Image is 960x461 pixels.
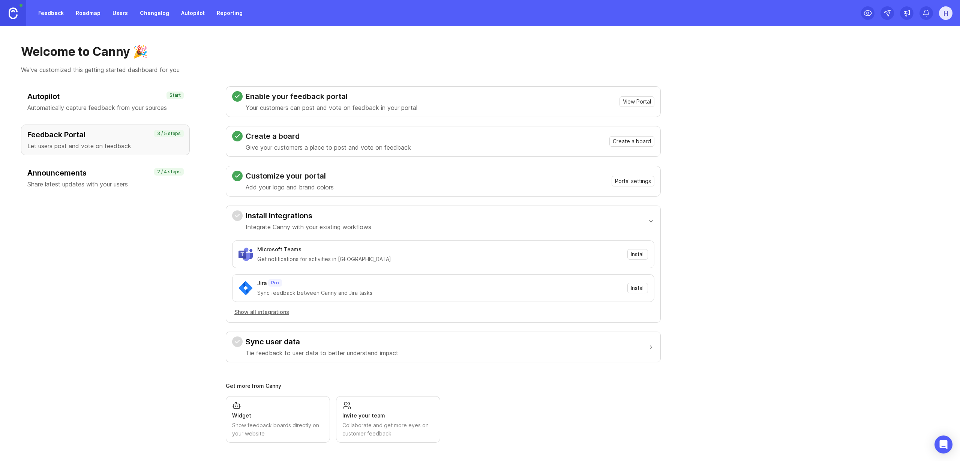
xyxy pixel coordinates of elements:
p: Give your customers a place to post and vote on feedback [246,143,411,152]
button: AnnouncementsShare latest updates with your users2 / 4 steps [21,163,190,194]
div: Get notifications for activities in [GEOGRAPHIC_DATA] [257,255,623,263]
p: Share latest updates with your users [27,180,183,189]
div: Get more from Canny [226,383,661,389]
p: Integrate Canny with your existing workflows [246,222,371,231]
button: Install integrationsIntegrate Canny with your existing workflows [232,206,654,236]
button: H [939,6,952,20]
h1: Welcome to Canny 🎉 [21,44,939,59]
span: Portal settings [615,177,651,185]
p: Let users post and vote on feedback [27,141,183,150]
button: AutopilotAutomatically capture feedback from your sourcesStart [21,86,190,117]
h3: Feedback Portal [27,129,183,140]
a: Users [108,6,132,20]
a: Invite your teamCollaborate and get more eyes on customer feedback [336,396,440,443]
button: Sync user dataTie feedback to user data to better understand impact [232,332,654,362]
h3: Enable your feedback portal [246,91,417,102]
span: Install [631,284,645,292]
button: View Portal [619,96,654,107]
p: Add your logo and brand colors [246,183,334,192]
button: Create a board [609,136,654,147]
div: Sync feedback between Canny and Jira tasks [257,289,623,297]
div: Show feedback boards directly on your website [232,421,324,438]
a: Roadmap [71,6,105,20]
span: Install [631,251,645,258]
p: 2 / 4 steps [157,169,181,175]
img: Canny Home [9,8,18,19]
img: Jira [238,281,253,295]
p: We've customized this getting started dashboard for you [21,65,939,74]
button: Install [627,249,648,260]
a: Changelog [135,6,174,20]
button: Feedback PortalLet users post and vote on feedback3 / 5 steps [21,125,190,155]
a: Show all integrations [232,308,654,316]
span: Create a board [613,138,651,145]
a: Autopilot [177,6,209,20]
span: View Portal [623,98,651,105]
button: Install [627,283,648,293]
h3: Announcements [27,168,183,178]
a: Feedback [34,6,68,20]
h3: Sync user data [246,336,398,347]
p: 3 / 5 steps [157,131,181,137]
h3: Autopilot [27,91,183,102]
a: WidgetShow feedback boards directly on your website [226,396,330,443]
p: Tie feedback to user data to better understand impact [246,348,398,357]
img: Microsoft Teams [238,247,253,261]
div: Microsoft Teams [257,245,301,254]
div: Open Intercom Messenger [934,435,952,453]
div: Install integrationsIntegrate Canny with your existing workflows [232,236,654,322]
a: Reporting [212,6,247,20]
div: Invite your team [342,411,434,420]
h3: Install integrations [246,210,371,221]
button: Portal settings [612,176,654,186]
p: Automatically capture feedback from your sources [27,103,183,112]
p: Start [169,92,181,98]
p: Pro [271,280,279,286]
div: Widget [232,411,324,420]
h3: Customize your portal [246,171,334,181]
div: Collaborate and get more eyes on customer feedback [342,421,434,438]
button: Show all integrations [232,308,291,316]
div: Jira [257,279,267,287]
h3: Create a board [246,131,411,141]
p: Your customers can post and vote on feedback in your portal [246,103,417,112]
